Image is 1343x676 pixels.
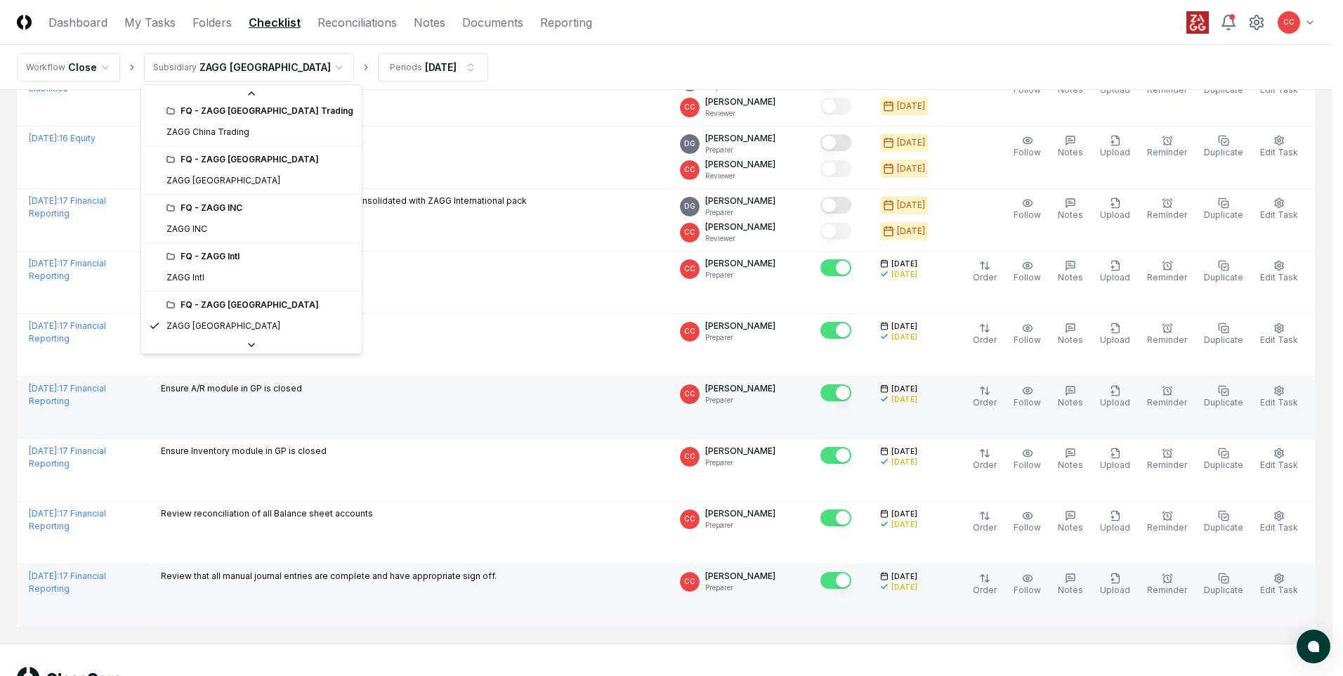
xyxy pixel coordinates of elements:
[166,250,353,263] div: FQ - ZAGG Intl
[166,153,353,166] div: FQ - ZAGG [GEOGRAPHIC_DATA]
[166,174,280,187] div: ZAGG [GEOGRAPHIC_DATA]
[166,126,249,138] div: ZAGG China Trading
[166,299,353,311] div: FQ - ZAGG [GEOGRAPHIC_DATA]
[166,271,204,284] div: ZAGG Intl
[166,223,207,235] div: ZAGG INC
[166,202,353,214] div: FQ - ZAGG INC
[166,320,280,332] div: ZAGG [GEOGRAPHIC_DATA]
[166,105,353,117] div: FQ - ZAGG [GEOGRAPHIC_DATA] Trading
